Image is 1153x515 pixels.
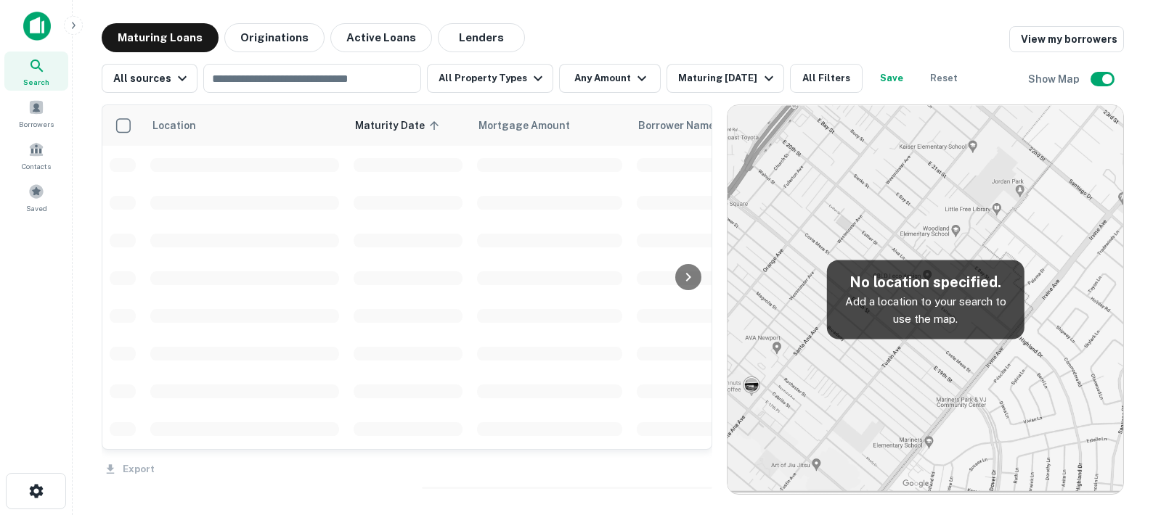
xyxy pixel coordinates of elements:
img: capitalize-icon.png [23,12,51,41]
span: Contacts [22,160,51,172]
span: Borrower Name [638,117,714,134]
button: Reset [921,64,967,93]
th: Mortgage Amount [470,105,630,146]
div: Maturing [DATE] [678,70,777,87]
th: Maturity Date [346,105,470,146]
a: View my borrowers [1009,26,1124,52]
a: Saved [4,178,68,217]
th: Borrower Name [630,105,789,146]
button: Active Loans [330,23,432,52]
span: Search [23,76,49,88]
a: Contacts [4,136,68,175]
iframe: Chat Widget [1080,399,1153,469]
span: Location [152,117,196,134]
button: All Property Types [427,64,553,93]
p: Add a location to your search to use the map. [838,293,1012,327]
button: All Filters [790,64,863,93]
span: Maturity Date [355,117,444,134]
span: Borrowers [19,118,54,130]
th: Location [143,105,346,146]
button: Originations [224,23,325,52]
button: Save your search to get updates of matches that match your search criteria. [868,64,915,93]
h5: No location specified. [838,271,1012,293]
span: Mortgage Amount [478,117,589,134]
div: All sources [113,70,191,87]
img: map-placeholder.webp [728,105,1123,494]
button: Lenders [438,23,525,52]
button: Maturing [DATE] [667,64,783,93]
a: Borrowers [4,94,68,133]
button: All sources [102,64,197,93]
h6: Show Map [1028,71,1082,87]
a: Search [4,51,68,91]
span: Saved [26,202,47,214]
button: Any Amount [559,64,661,93]
button: Maturing Loans [102,23,219,52]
